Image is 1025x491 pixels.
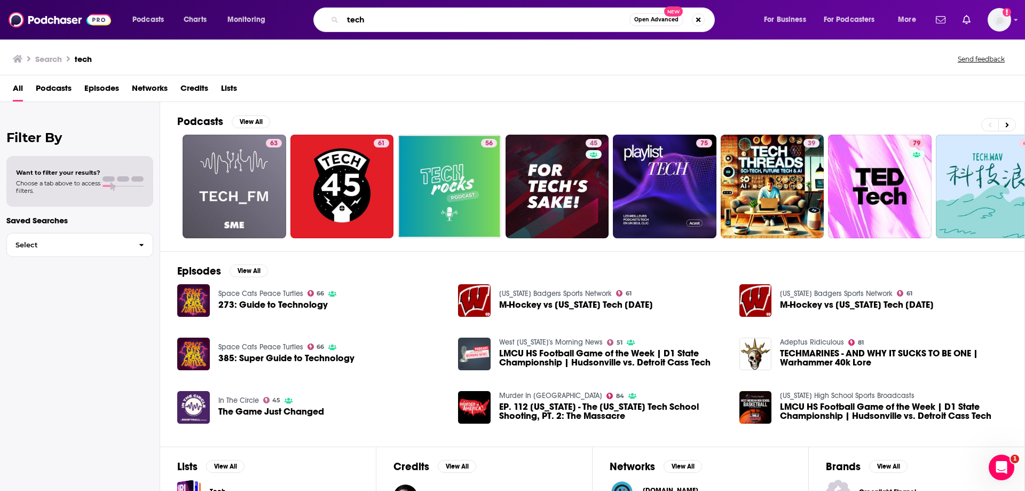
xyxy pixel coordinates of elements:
a: All [13,80,23,102]
a: 63 [266,139,282,147]
a: LMCU HS Football Game of the Week | D1 State Championship | Hudsonville vs. Detroit Cass Tech [499,349,727,367]
a: 84 [606,393,624,399]
span: More [898,12,916,27]
img: 273: Guide to Technology [177,284,210,317]
span: Want to filter your results? [16,169,100,176]
a: In The Circle [218,396,259,405]
a: 79 [828,135,932,238]
span: 45 [272,398,280,403]
span: 84 [616,394,624,399]
span: 61 [906,291,912,296]
span: Choose a tab above to access filters. [16,180,100,194]
img: Podchaser - Follow, Share and Rate Podcasts [9,10,111,30]
iframe: Intercom live chat [989,455,1014,480]
img: M-Hockey vs Michigan Tech 10-21-23 [739,284,772,317]
span: 45 [590,138,597,149]
a: Podcasts [36,80,72,102]
a: 56 [398,135,501,238]
a: Episodes [84,80,119,102]
span: 79 [913,138,920,149]
a: 75 [696,139,712,147]
input: Search podcasts, credits, & more... [343,11,629,28]
h2: Episodes [177,264,221,278]
a: Michigan High School Sports Broadcasts [780,391,914,400]
span: M-Hockey vs [US_STATE] Tech [DATE] [780,300,934,309]
a: NetworksView All [610,460,702,473]
a: 81 [848,339,864,346]
span: Logged in as mindyn [988,8,1011,32]
button: open menu [890,11,929,28]
a: 63 [183,135,286,238]
a: Networks [132,80,168,102]
img: LMCU HS Football Game of the Week | D1 State Championship | Hudsonville vs. Detroit Cass Tech [739,391,772,424]
a: 61 [290,135,394,238]
a: 39 [721,135,824,238]
svg: Add a profile image [1003,8,1011,17]
button: Open AdvancedNew [629,13,683,26]
a: 385: Super Guide to Technology [218,354,354,363]
a: 61 [897,290,912,297]
span: 51 [617,340,622,345]
button: Show profile menu [988,8,1011,32]
span: TECHMARINES - AND WHY IT SUCKS TO BE ONE | Warhammer 40k Lore [780,349,1007,367]
a: EP. 112 VIRGINIA - The Virginia Tech School Shooting, PT. 2: The Massacre [458,391,491,424]
button: View All [230,264,268,277]
a: 56 [481,139,497,147]
a: Lists [221,80,237,102]
span: For Business [764,12,806,27]
a: TECHMARINES - AND WHY IT SUCKS TO BE ONE | Warhammer 40k Lore [739,338,772,370]
h2: Brands [826,460,861,473]
a: Charts [177,11,213,28]
a: West Michigan's Morning News [499,338,603,347]
span: 61 [626,291,632,296]
h2: Credits [393,460,429,473]
p: Saved Searches [6,215,153,225]
h2: Networks [610,460,655,473]
a: 66 [307,344,325,350]
button: View All [664,460,702,473]
span: 75 [700,138,708,149]
button: View All [232,115,270,128]
a: BrandsView All [826,460,908,473]
a: LMCU HS Football Game of the Week | D1 State Championship | Hudsonville vs. Detroit Cass Tech [780,402,1007,420]
h3: tech [75,54,92,64]
img: 385: Super Guide to Technology [177,338,210,370]
a: Wisconsin Badgers Sports Network [780,289,893,298]
a: M-Hockey vs Michigan Tech 10-20-23 [499,300,653,309]
a: EP. 112 VIRGINIA - The Virginia Tech School Shooting, PT. 2: The Massacre [499,402,727,420]
span: For Podcasters [824,12,875,27]
img: LMCU HS Football Game of the Week | D1 State Championship | Hudsonville vs. Detroit Cass Tech [458,338,491,370]
a: EpisodesView All [177,264,268,278]
h2: Filter By [6,130,153,145]
h2: Podcasts [177,115,223,128]
span: Monitoring [227,12,265,27]
button: Send feedback [955,54,1008,64]
a: 75 [613,135,716,238]
a: Credits [180,80,208,102]
a: Show notifications dropdown [932,11,950,29]
a: The Game Just Changed [218,407,324,416]
a: 61 [616,290,632,297]
a: CreditsView All [393,460,476,473]
a: 45 [506,135,609,238]
button: View All [869,460,908,473]
span: 81 [858,340,864,345]
a: Murder In America [499,391,602,400]
img: M-Hockey vs Michigan Tech 10-20-23 [458,284,491,317]
button: open menu [220,11,279,28]
img: The Game Just Changed [177,391,210,424]
button: open menu [125,11,178,28]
